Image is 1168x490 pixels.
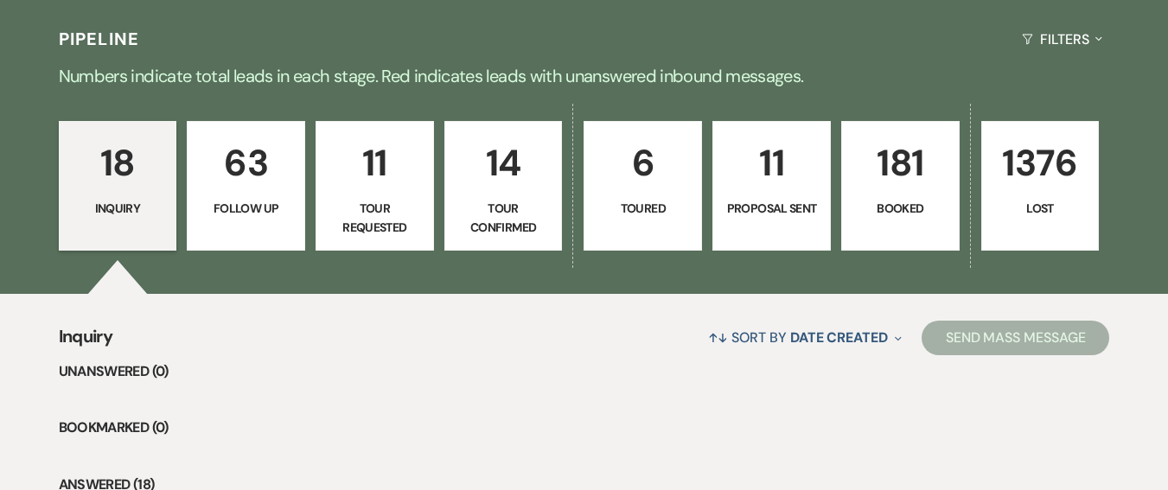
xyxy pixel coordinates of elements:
[456,134,552,192] p: 14
[198,134,294,192] p: 63
[790,328,888,347] span: Date Created
[59,417,1110,439] li: Bookmarked (0)
[198,199,294,218] p: Follow Up
[595,134,691,192] p: 6
[327,134,423,192] p: 11
[1015,16,1109,62] button: Filters
[59,360,1110,383] li: Unanswered (0)
[456,199,552,238] p: Tour Confirmed
[59,121,177,251] a: 18Inquiry
[724,134,820,192] p: 11
[59,323,113,360] span: Inquiry
[712,121,831,251] a: 11Proposal Sent
[327,199,423,238] p: Tour Requested
[584,121,702,251] a: 6Toured
[724,199,820,218] p: Proposal Sent
[701,315,909,360] button: Sort By Date Created
[444,121,563,251] a: 14Tour Confirmed
[992,134,1088,192] p: 1376
[852,134,948,192] p: 181
[841,121,960,251] a: 181Booked
[59,27,140,51] h3: Pipeline
[187,121,305,251] a: 63Follow Up
[70,199,166,218] p: Inquiry
[992,199,1088,218] p: Lost
[70,134,166,192] p: 18
[595,199,691,218] p: Toured
[981,121,1100,251] a: 1376Lost
[708,328,729,347] span: ↑↓
[316,121,434,251] a: 11Tour Requested
[852,199,948,218] p: Booked
[922,321,1110,355] button: Send Mass Message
